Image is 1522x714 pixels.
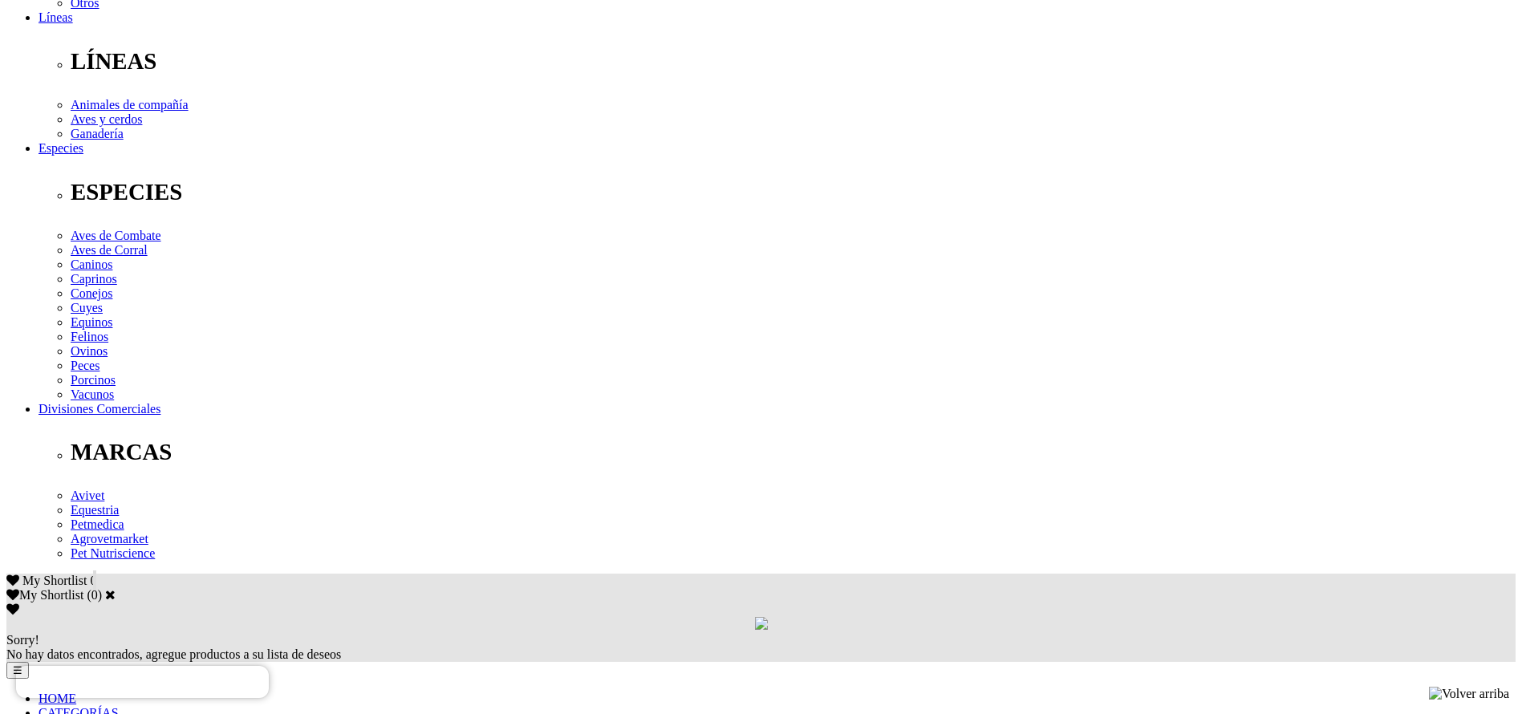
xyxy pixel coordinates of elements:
a: Agrovetmarket [71,532,148,546]
a: Ovinos [71,344,108,358]
a: Ganadería [71,127,124,140]
p: MARCAS [71,439,1516,465]
a: Pet Nutriscience [71,546,155,560]
a: Aves de Combate [71,229,161,242]
a: Caprinos [71,272,117,286]
iframe: Brevo live chat [16,666,269,698]
div: No hay datos encontrados, agregue productos a su lista de deseos [6,633,1516,662]
label: My Shortlist [6,588,83,602]
a: Conejos [71,286,112,300]
a: Vacunos [71,387,114,401]
a: Caninos [71,258,112,271]
a: Cuyes [71,301,103,314]
img: Volver arriba [1429,687,1509,701]
img: loading.gif [755,617,768,630]
a: Felinos [71,330,108,343]
a: Equinos [71,315,112,329]
span: My Shortlist [22,574,87,587]
a: Divisiones Comerciales [39,402,160,416]
p: LÍNEAS [71,48,1516,75]
span: 0 [90,574,96,587]
a: Equestria [71,503,119,517]
a: Petmedica [71,517,124,531]
a: Animales de compañía [71,98,189,112]
a: Aves y cerdos [71,112,142,126]
a: Líneas [39,10,73,24]
button: ☰ [6,662,29,679]
a: HOME [39,692,76,705]
a: Peces [71,359,99,372]
p: ESPECIES [71,179,1516,205]
a: Especies [39,141,83,155]
a: Avivet [71,489,104,502]
label: 0 [91,588,98,602]
a: Cerrar [105,588,116,601]
span: Sorry! [6,633,39,647]
a: Aves de Corral [71,243,148,257]
a: Porcinos [71,373,116,387]
span: ( ) [87,588,102,602]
